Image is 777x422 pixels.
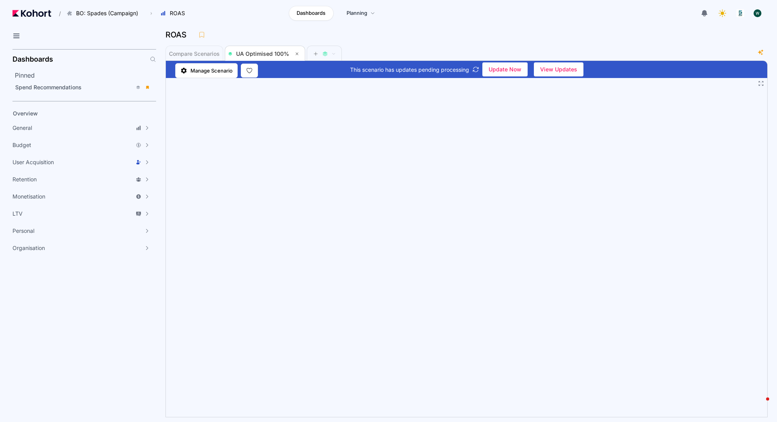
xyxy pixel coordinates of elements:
a: Manage Scenario [175,63,238,78]
span: General [12,124,32,132]
a: Spend Recommendations [12,82,154,93]
button: Update Now [482,62,528,76]
img: Kohort logo [12,10,51,17]
img: logo_logo_images_1_20240607072359498299_20240828135028712857.jpeg [736,9,744,17]
a: Planning [338,6,383,21]
span: Personal [12,227,34,235]
h2: Pinned [15,71,156,80]
span: Manage Scenario [190,67,233,74]
span: Monetisation [12,193,45,200]
a: Dashboards [289,6,334,21]
span: View Updates [540,64,577,75]
span: BO: Spades (Campaign) [76,9,138,17]
button: BO: Spades (Campaign) [62,7,146,20]
button: Fullscreen [758,80,764,87]
span: Planning [347,9,367,17]
span: / [53,9,61,18]
h2: Dashboards [12,56,53,63]
span: This scenario has updates pending processing [350,66,469,74]
span: User Acquisition [12,158,54,166]
span: Organisation [12,244,45,252]
button: ROAS [156,7,193,20]
span: Overview [13,110,38,117]
span: UA Optimised 100% [236,50,289,57]
button: View Updates [534,62,583,76]
a: Overview [10,108,143,119]
span: Compare Scenarios [169,51,220,57]
span: Budget [12,141,31,149]
h3: ROAS [165,31,191,39]
iframe: Intercom live chat [750,395,769,414]
span: Retention [12,176,37,183]
span: LTV [12,210,23,218]
span: › [149,10,154,16]
span: Spend Recommendations [15,84,82,90]
span: Dashboards [297,9,325,17]
span: ROAS [170,9,185,17]
span: Update Now [489,64,521,75]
